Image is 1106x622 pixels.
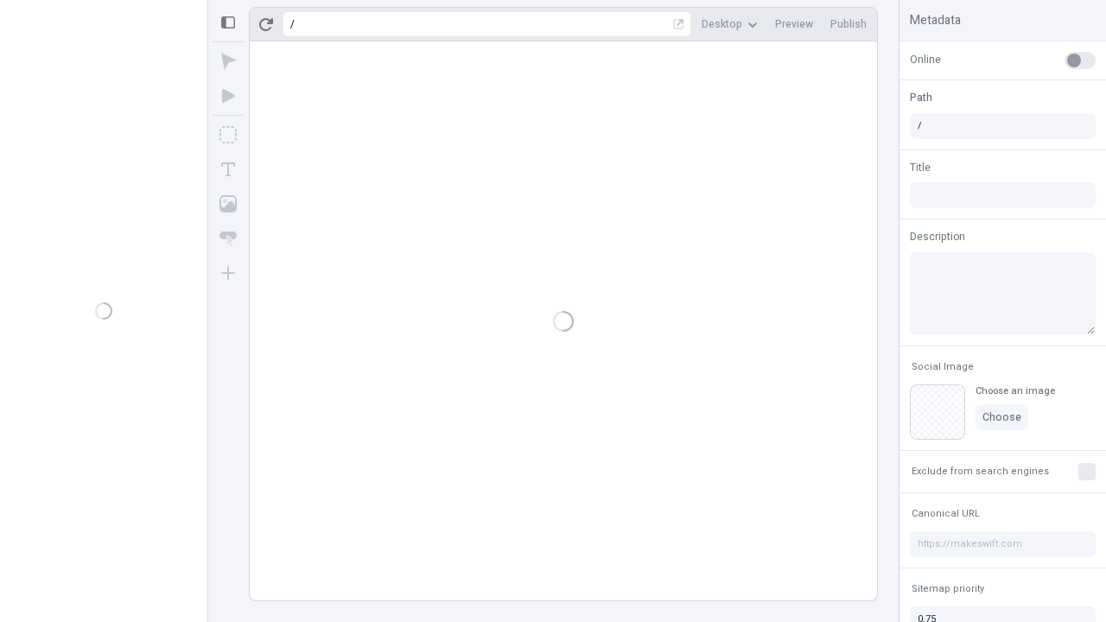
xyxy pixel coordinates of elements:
button: Publish [823,11,874,37]
button: Image [213,188,244,219]
button: Text [213,154,244,185]
button: Preview [768,11,820,37]
span: Preview [775,17,813,31]
button: Button [213,223,244,254]
button: Canonical URL [908,504,983,524]
span: Social Image [912,360,974,373]
span: Description [910,229,965,244]
button: Choose [976,404,1028,430]
button: Desktop [695,11,765,37]
input: https://makeswift.com [910,531,1096,557]
button: Exclude from search engines [908,461,1052,482]
div: / [290,17,295,31]
div: Choose an image [976,384,1055,397]
span: Choose [982,410,1021,424]
span: Desktop [702,17,742,31]
span: Canonical URL [912,507,980,520]
button: Sitemap priority [908,579,988,600]
button: Box [213,119,244,150]
span: Sitemap priority [912,582,984,595]
span: Title [910,160,931,175]
span: Exclude from search engines [912,465,1049,478]
span: Publish [830,17,867,31]
span: Path [910,90,932,105]
button: Social Image [908,357,977,378]
span: Online [910,52,941,67]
